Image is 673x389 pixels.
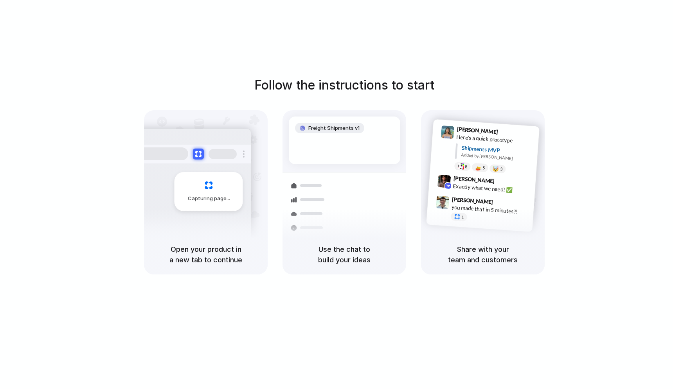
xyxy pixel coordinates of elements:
[292,244,397,265] h5: Use the chat to build your ideas
[482,165,485,170] span: 5
[493,166,499,172] div: 🤯
[430,244,535,265] h5: Share with your team and customers
[465,164,468,169] span: 8
[457,125,498,136] span: [PERSON_NAME]
[461,215,464,219] span: 1
[500,128,516,138] span: 9:41 AM
[500,167,503,171] span: 3
[495,199,511,208] span: 9:47 AM
[453,174,495,185] span: [PERSON_NAME]
[254,76,434,95] h1: Follow the instructions to start
[308,124,360,132] span: Freight Shipments v1
[461,152,533,163] div: Added by [PERSON_NAME]
[461,143,534,156] div: Shipments MVP
[153,244,258,265] h5: Open your product in a new tab to continue
[497,177,513,187] span: 9:42 AM
[452,195,493,206] span: [PERSON_NAME]
[451,203,529,216] div: you made that in 5 minutes?!
[456,133,534,146] div: Here's a quick prototype
[188,195,231,203] span: Capturing page
[453,182,531,195] div: Exactly what we need! ✅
